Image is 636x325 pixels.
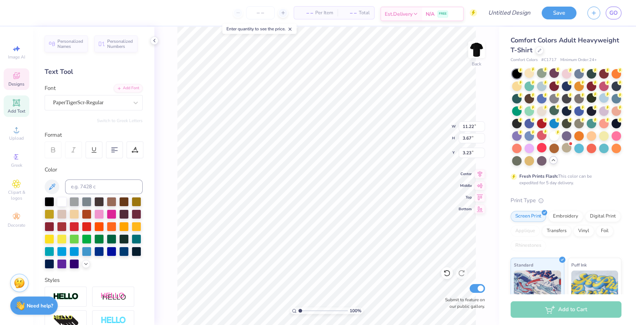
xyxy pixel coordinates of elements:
[459,171,472,177] span: Center
[482,5,536,20] input: Untitled Design
[9,135,24,141] span: Upload
[53,292,79,301] img: Stroke
[469,42,484,57] img: Back
[45,67,143,77] div: Text Tool
[359,9,370,17] span: Total
[350,307,361,314] span: 100 %
[4,189,29,201] span: Clipart & logos
[101,292,126,301] img: Shadow
[11,162,22,168] span: Greek
[101,316,126,325] img: Negative Space
[472,61,481,67] div: Back
[514,261,533,269] span: Standard
[298,9,313,17] span: – –
[519,173,609,186] div: This color can be expedited for 5 day delivery.
[606,7,621,19] a: GO
[542,7,576,19] button: Save
[8,54,25,60] span: Image AI
[511,240,546,251] div: Rhinestones
[441,296,485,310] label: Submit to feature on our public gallery.
[27,302,53,309] strong: Need help?
[511,226,540,237] div: Applique
[246,6,275,19] input: – –
[541,57,557,63] span: # C1717
[65,179,143,194] input: e.g. 7428 c
[459,207,472,212] span: Bottom
[57,39,83,49] span: Personalized Names
[519,173,558,179] strong: Fresh Prints Flash:
[107,39,133,49] span: Personalized Numbers
[542,226,571,237] div: Transfers
[511,57,538,63] span: Comfort Colors
[8,81,25,87] span: Designs
[97,118,143,124] button: Switch to Greek Letters
[459,195,472,200] span: Top
[609,9,618,17] span: GO
[222,24,297,34] div: Enter quantity to see the price.
[596,226,613,237] div: Foil
[45,276,143,284] div: Styles
[426,10,434,18] span: N/A
[511,196,621,205] div: Print Type
[45,166,143,174] div: Color
[8,222,25,228] span: Decorate
[511,211,546,222] div: Screen Print
[511,36,619,54] span: Comfort Colors Adult Heavyweight T-Shirt
[439,11,447,16] span: FREE
[45,131,143,139] div: Format
[585,211,621,222] div: Digital Print
[459,183,472,188] span: Middle
[571,271,618,307] img: Puff Ink
[315,9,333,17] span: Per Item
[571,261,587,269] span: Puff Ink
[342,9,357,17] span: – –
[573,226,594,237] div: Vinyl
[514,271,561,307] img: Standard
[8,108,25,114] span: Add Text
[114,84,143,92] div: Add Font
[45,84,56,92] label: Font
[560,57,597,63] span: Minimum Order: 24 +
[385,10,413,18] span: Est. Delivery
[548,211,583,222] div: Embroidery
